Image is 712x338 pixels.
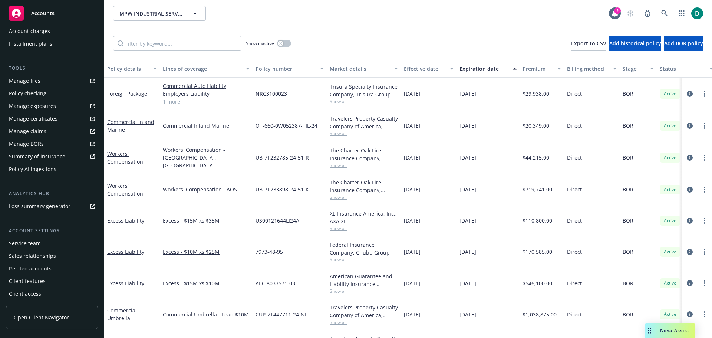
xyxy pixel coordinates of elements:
[256,186,309,193] span: UB-7T233898-24-51-K
[330,194,398,200] span: Show all
[459,217,476,224] span: [DATE]
[404,279,421,287] span: [DATE]
[685,310,694,319] a: circleInformation
[459,122,476,129] span: [DATE]
[609,40,661,47] span: Add historical policy
[107,65,149,73] div: Policy details
[567,154,582,161] span: Direct
[107,280,144,287] a: Excess Liability
[14,314,69,321] span: Open Client Navigator
[9,25,50,37] div: Account charges
[663,186,678,193] span: Active
[404,248,421,256] span: [DATE]
[623,279,633,287] span: BOR
[9,237,41,249] div: Service team
[567,248,582,256] span: Direct
[330,147,398,162] div: The Charter Oak Fire Insurance Company, Travelers Insurance
[9,75,40,87] div: Manage files
[663,217,678,224] span: Active
[119,10,184,17] span: MPW INDUSTRIAL SERVICES GROUP,INC.
[163,82,250,90] a: Commercial Auto Liability
[523,217,552,224] span: $110,800.00
[614,7,621,14] div: 2
[330,256,398,263] span: Show all
[107,150,143,165] a: Workers' Compensation
[663,122,678,129] span: Active
[160,60,253,78] button: Lines of coverage
[9,288,41,300] div: Client access
[330,288,398,294] span: Show all
[107,90,147,97] a: Foreign Package
[523,311,557,318] span: $1,038,875.00
[685,185,694,194] a: circleInformation
[674,6,689,21] a: Switch app
[663,311,678,318] span: Active
[623,248,633,256] span: BOR
[6,125,98,137] a: Manage claims
[163,311,250,318] a: Commercial Umbrella - Lead $10M
[327,60,401,78] button: Market details
[330,65,390,73] div: Market details
[660,65,705,73] div: Status
[609,36,661,51] button: Add historical policy
[330,130,398,137] span: Show all
[113,6,206,21] button: MPW INDUSTRIAL SERVICES GROUP,INC.
[700,247,709,256] a: more
[6,100,98,112] a: Manage exposures
[330,83,398,98] div: Trisura Specialty Insurance Company, Trisura Group Ltd., Hub International Limited
[567,186,582,193] span: Direct
[256,311,307,318] span: CUP-7T447711-24-NF
[256,154,309,161] span: UB-7T232785-24-51-R
[685,279,694,288] a: circleInformation
[523,186,552,193] span: $719,741.00
[330,115,398,130] div: Travelers Property Casualty Company of America, Travelers Insurance
[6,38,98,50] a: Installment plans
[404,122,421,129] span: [DATE]
[664,36,703,51] button: Add BOR policy
[520,60,564,78] button: Premium
[623,311,633,318] span: BOR
[9,250,56,262] div: Sales relationships
[6,275,98,287] a: Client features
[330,178,398,194] div: The Charter Oak Fire Insurance Company, Travelers Insurance
[9,138,44,150] div: Manage BORs
[256,90,287,98] span: NRC3100023
[523,65,553,73] div: Premium
[685,153,694,162] a: circleInformation
[404,311,421,318] span: [DATE]
[623,90,633,98] span: BOR
[700,121,709,130] a: more
[31,10,55,16] span: Accounts
[6,163,98,175] a: Policy AI ingestions
[567,90,582,98] span: Direct
[9,100,56,112] div: Manage exposures
[404,65,445,73] div: Effective date
[623,122,633,129] span: BOR
[6,65,98,72] div: Tools
[459,248,476,256] span: [DATE]
[6,3,98,24] a: Accounts
[163,146,250,169] a: Workers' Compensation - [GEOGRAPHIC_DATA], [GEOGRAPHIC_DATA]
[640,6,655,21] a: Report a Bug
[9,151,65,163] div: Summary of insurance
[104,60,160,78] button: Policy details
[700,279,709,288] a: more
[9,275,46,287] div: Client features
[9,163,56,175] div: Policy AI ingestions
[253,60,327,78] button: Policy number
[6,237,98,249] a: Service team
[523,248,552,256] span: $170,585.00
[256,279,295,287] span: AEC 8033571-03
[657,6,672,21] a: Search
[9,113,57,125] div: Manage certificates
[700,216,709,225] a: more
[567,122,582,129] span: Direct
[256,248,283,256] span: 7973-48-95
[623,154,633,161] span: BOR
[664,40,703,47] span: Add BOR policy
[567,217,582,224] span: Direct
[401,60,456,78] button: Effective date
[645,323,654,338] div: Drag to move
[330,98,398,105] span: Show all
[571,36,606,51] button: Export to CSV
